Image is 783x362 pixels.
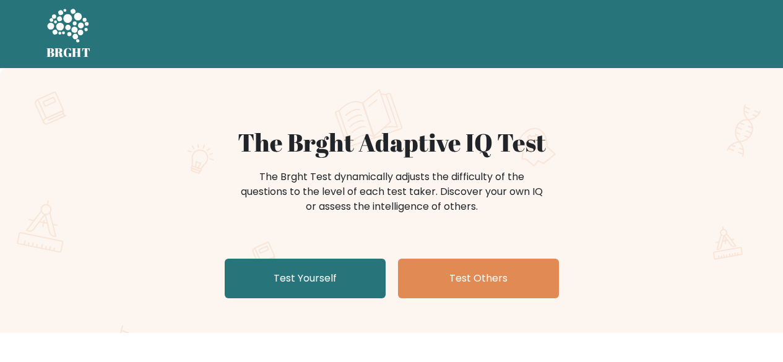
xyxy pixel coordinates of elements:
a: BRGHT [46,5,91,63]
h1: The Brght Adaptive IQ Test [90,127,694,157]
a: Test Yourself [225,259,386,298]
a: Test Others [398,259,559,298]
div: The Brght Test dynamically adjusts the difficulty of the questions to the level of each test take... [237,170,547,214]
h5: BRGHT [46,45,91,60]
